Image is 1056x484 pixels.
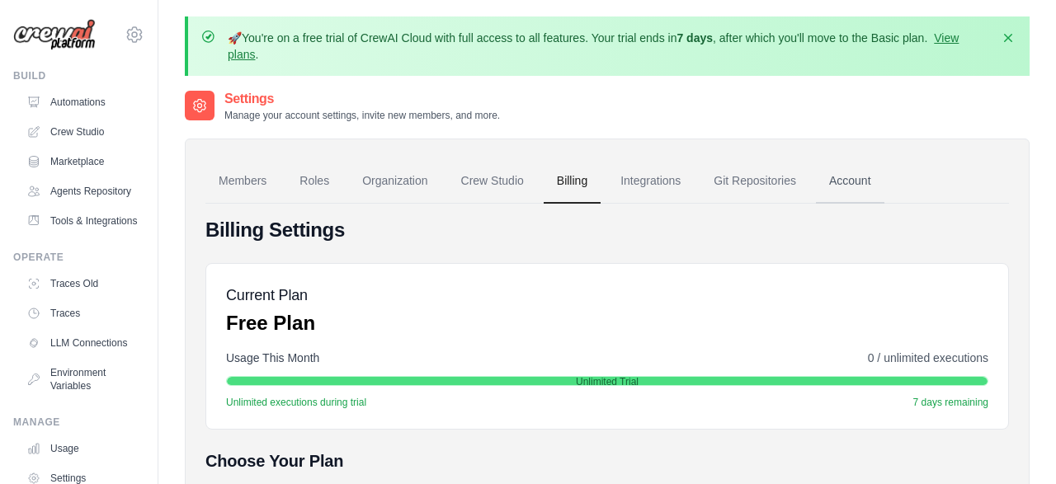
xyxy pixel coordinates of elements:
[20,208,144,234] a: Tools & Integrations
[226,284,315,307] h5: Current Plan
[226,310,315,336] p: Free Plan
[448,159,537,204] a: Crew Studio
[20,148,144,175] a: Marketplace
[228,31,242,45] strong: 🚀
[228,30,990,63] p: You're on a free trial of CrewAI Cloud with full access to all features. Your trial ends in , aft...
[13,69,144,82] div: Build
[20,270,144,297] a: Traces Old
[816,159,884,204] a: Account
[868,350,988,366] span: 0 / unlimited executions
[913,396,988,409] span: 7 days remaining
[20,119,144,145] a: Crew Studio
[20,435,144,462] a: Usage
[676,31,713,45] strong: 7 days
[13,251,144,264] div: Operate
[205,449,1009,472] h5: Choose Your Plan
[205,159,280,204] a: Members
[226,350,319,366] span: Usage This Month
[349,159,441,204] a: Organization
[13,19,96,51] img: Logo
[205,217,1009,243] h4: Billing Settings
[224,109,500,122] p: Manage your account settings, invite new members, and more.
[20,89,144,115] a: Automations
[20,300,144,327] a: Traces
[20,178,144,204] a: Agents Repository
[20,330,144,356] a: LLM Connections
[607,159,694,204] a: Integrations
[226,396,366,409] span: Unlimited executions during trial
[700,159,809,204] a: Git Repositories
[13,416,144,429] div: Manage
[20,359,144,399] a: Environment Variables
[286,159,342,204] a: Roles
[224,89,500,109] h2: Settings
[544,159,601,204] a: Billing
[576,375,639,388] span: Unlimited Trial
